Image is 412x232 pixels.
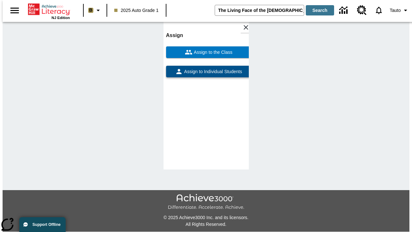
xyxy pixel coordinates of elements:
[166,46,251,58] button: Assign to the Class
[353,2,370,19] a: Resource Center, Will open in new tab
[3,221,409,228] p: All Rights Reserved.
[183,68,242,75] span: Assign to Individual Students
[28,2,70,20] div: Home
[240,22,251,33] button: Close
[28,3,70,16] a: Home
[33,222,61,227] span: Support Offline
[306,5,334,15] button: Search
[86,5,105,16] button: Boost Class color is light brown. Change class color
[335,2,353,19] a: Data Center
[168,194,244,210] img: Achieve3000 Differentiate Accelerate Achieve
[5,1,24,20] button: Open side menu
[192,49,232,56] span: Assign to the Class
[89,6,92,14] span: B
[390,7,401,14] span: Tauto
[215,5,304,15] input: search field
[3,214,409,221] p: © 2025 Achieve3000 Inc. and its licensors.
[164,19,249,169] div: lesson details
[387,5,412,16] button: Profile/Settings
[19,217,66,232] button: Support Offline
[166,66,251,77] button: Assign to Individual Students
[370,2,387,19] a: Notifications
[51,16,70,20] span: NJ Edition
[114,7,159,14] span: 2025 Auto Grade 1
[166,31,251,40] h6: Assign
